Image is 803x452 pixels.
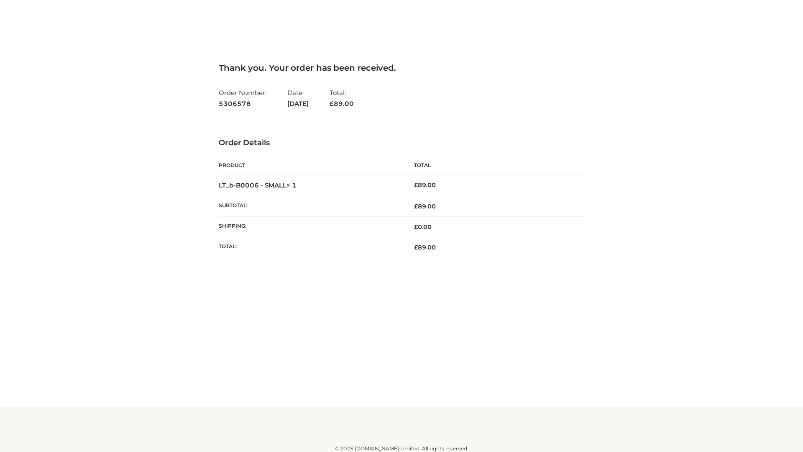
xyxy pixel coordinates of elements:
[401,156,584,175] th: Total
[219,156,401,175] th: Product
[219,98,266,109] strong: 5306578
[219,63,584,73] h3: Thank you. Your order has been received.
[414,244,436,251] span: 89.00
[414,244,418,251] span: £
[287,98,309,109] strong: [DATE]
[414,203,418,210] span: £
[414,223,432,231] bdi: 0.00
[219,139,584,148] h3: Order Details
[330,100,354,108] span: 89.00
[414,181,436,189] bdi: 89.00
[219,217,401,237] th: Shipping:
[330,85,354,111] li: Total:
[286,181,297,189] strong: × 1
[287,85,309,111] li: Date:
[414,203,436,210] span: 89.00
[219,181,297,189] strong: LT_b-B0006 - SMALL
[219,196,401,216] th: Subtotal:
[330,100,334,108] span: £
[414,181,418,189] span: £
[414,223,418,231] span: £
[219,237,401,258] th: Total:
[219,85,266,111] li: Order Number:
